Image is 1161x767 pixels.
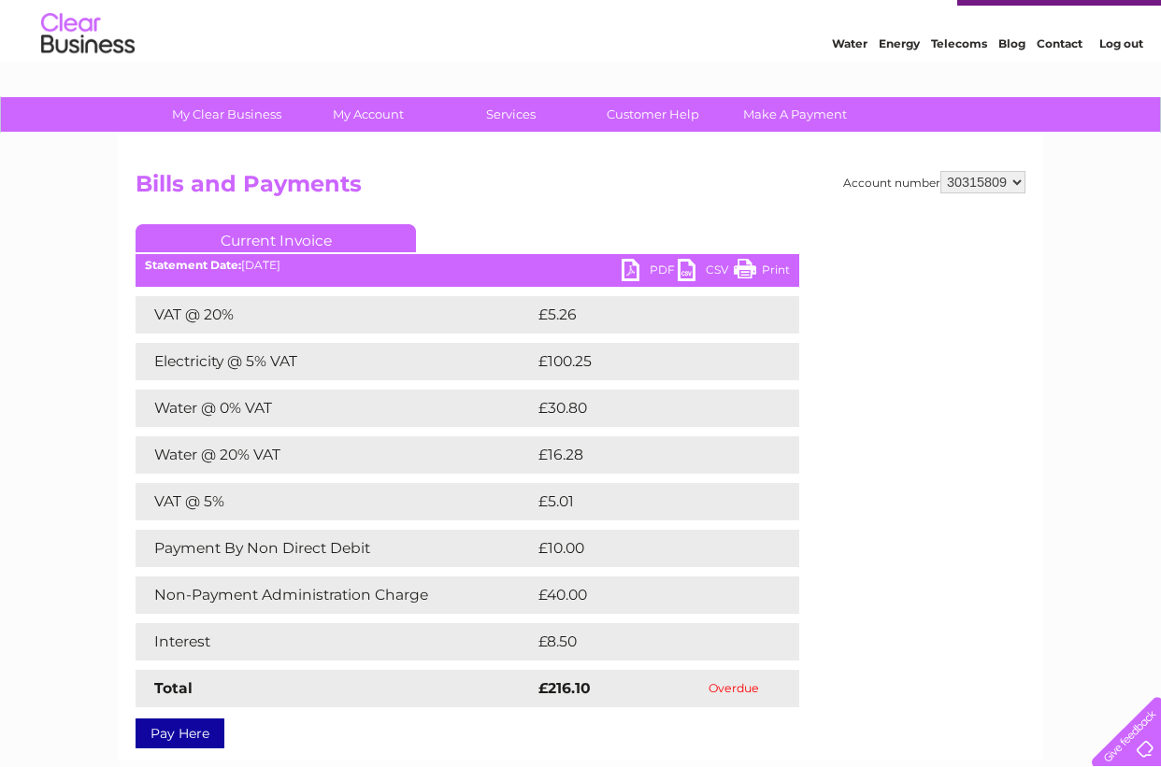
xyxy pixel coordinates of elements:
[718,97,872,132] a: Make A Payment
[136,483,534,520] td: VAT @ 5%
[879,79,920,93] a: Energy
[140,10,1024,91] div: Clear Business is a trading name of Verastar Limited (registered in [GEOGRAPHIC_DATA] No. 3667643...
[534,296,755,334] td: £5.26
[534,530,761,567] td: £10.00
[622,259,678,286] a: PDF
[534,343,765,380] td: £100.25
[154,679,193,697] strong: Total
[136,718,224,748] a: Pay Here
[136,259,799,272] div: [DATE]
[1099,79,1143,93] a: Log out
[534,623,755,660] td: £8.50
[843,171,1025,193] div: Account number
[136,390,534,427] td: Water @ 0% VAT
[434,97,588,132] a: Services
[136,296,534,334] td: VAT @ 20%
[145,258,241,272] b: Statement Date:
[534,436,760,474] td: £16.28
[668,670,799,707] td: Overdue
[136,171,1025,206] h2: Bills and Payments
[832,79,867,93] a: Water
[40,49,136,106] img: logo.png
[534,483,753,520] td: £5.01
[150,97,304,132] a: My Clear Business
[534,576,763,614] td: £40.00
[1037,79,1082,93] a: Contact
[931,79,987,93] a: Telecoms
[998,79,1025,93] a: Blog
[809,9,938,33] a: 0333 014 3131
[576,97,730,132] a: Customer Help
[136,623,534,660] td: Interest
[136,343,534,380] td: Electricity @ 5% VAT
[734,259,790,286] a: Print
[292,97,446,132] a: My Account
[538,679,591,697] strong: £216.10
[136,530,534,567] td: Payment By Non Direct Debit
[136,576,534,614] td: Non-Payment Administration Charge
[678,259,734,286] a: CSV
[136,436,534,474] td: Water @ 20% VAT
[136,224,416,252] a: Current Invoice
[534,390,763,427] td: £30.80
